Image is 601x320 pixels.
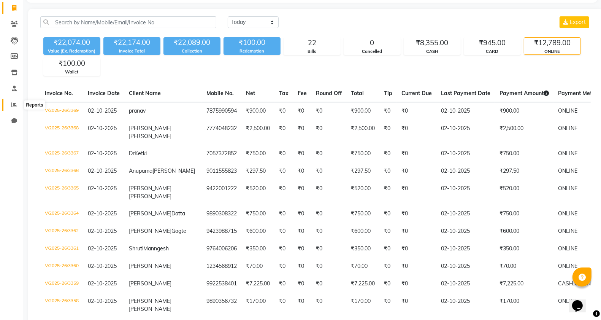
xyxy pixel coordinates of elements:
td: ₹750.00 [241,205,274,223]
div: ₹8,355.00 [404,38,460,48]
td: 02-10-2025 [436,240,495,258]
td: 9764006206 [202,240,241,258]
div: Invoice Total [103,48,160,54]
td: ₹0 [311,275,346,293]
td: ₹0 [379,205,397,223]
td: ₹0 [379,240,397,258]
span: Last Payment Date [441,90,490,97]
span: Ketki [135,150,147,157]
td: 7875990594 [202,102,241,120]
span: 02-10-2025 [88,150,117,157]
div: Value (Ex. Redemption) [43,48,100,54]
button: Export [560,16,589,28]
td: 02-10-2025 [436,293,495,318]
td: ₹0 [274,293,293,318]
td: ₹0 [274,240,293,258]
td: ₹0 [274,205,293,223]
td: ₹0 [379,223,397,240]
span: [PERSON_NAME] [152,167,195,174]
td: V/2025-26/3358 [40,293,83,318]
td: ₹0 [293,223,311,240]
div: ONLINE [524,48,580,55]
span: [PERSON_NAME] [129,133,171,140]
div: CARD [464,48,520,55]
td: V/2025-26/3359 [40,275,83,293]
div: ₹22,089.00 [163,37,220,48]
td: 02-10-2025 [436,162,495,180]
td: 1234568912 [202,258,241,275]
span: Export [570,19,586,25]
td: 7774048232 [202,120,241,145]
div: Reports [24,100,45,110]
td: ₹0 [293,102,311,120]
td: ₹0 [397,275,436,293]
td: 02-10-2025 [436,258,495,275]
span: Tax [279,90,289,97]
td: 02-10-2025 [436,120,495,145]
td: ₹7,225.00 [495,275,553,293]
div: 22 [284,38,340,48]
td: ₹297.50 [241,162,274,180]
span: Gogte [171,228,186,234]
td: V/2025-26/3367 [40,145,83,162]
span: [PERSON_NAME] [129,185,171,192]
input: Search by Name/Mobile/Email/Invoice No [40,16,216,28]
td: ₹520.00 [346,180,379,205]
div: Bills [284,48,340,55]
span: ONLINE [574,280,594,287]
td: ₹70.00 [495,258,553,275]
td: 02-10-2025 [436,145,495,162]
span: Current Due [401,90,432,97]
span: [PERSON_NAME] [129,298,171,304]
td: ₹0 [311,293,346,318]
td: 7057372852 [202,145,241,162]
td: 9890356732 [202,293,241,318]
td: 02-10-2025 [436,205,495,223]
td: ₹0 [293,205,311,223]
td: V/2025-26/3369 [40,102,83,120]
td: ₹0 [311,102,346,120]
td: ₹0 [397,120,436,145]
td: 02-10-2025 [436,223,495,240]
td: ₹0 [274,120,293,145]
td: ₹520.00 [241,180,274,205]
td: ₹0 [274,258,293,275]
span: [PERSON_NAME] [129,228,171,234]
span: 02-10-2025 [88,245,117,252]
td: ₹750.00 [495,205,553,223]
td: ₹0 [274,275,293,293]
td: ₹0 [274,102,293,120]
span: 02-10-2025 [88,298,117,304]
span: [PERSON_NAME] [129,280,171,287]
td: ₹70.00 [241,258,274,275]
td: ₹900.00 [346,102,379,120]
span: ONLINE [558,125,577,132]
div: Collection [163,48,220,54]
td: ₹0 [293,240,311,258]
td: ₹170.00 [241,293,274,318]
span: Datta [171,210,185,217]
td: ₹7,225.00 [346,275,379,293]
span: Invoice Date [88,90,120,97]
td: ₹600.00 [346,223,379,240]
td: ₹0 [397,102,436,120]
span: 02-10-2025 [88,263,117,269]
div: ₹22,174.00 [103,37,160,48]
span: Tip [384,90,392,97]
span: ONLINE [558,228,577,234]
span: ONLINE [558,150,577,157]
td: ₹0 [397,180,436,205]
td: ₹600.00 [495,223,553,240]
td: ₹0 [274,145,293,162]
td: ₹520.00 [495,180,553,205]
td: ₹0 [293,293,311,318]
span: ONLINE [558,167,577,174]
td: ₹0 [397,240,436,258]
td: ₹0 [397,293,436,318]
td: V/2025-26/3361 [40,240,83,258]
td: ₹0 [379,293,397,318]
td: ₹0 [379,275,397,293]
td: ₹0 [293,180,311,205]
span: pranav [129,107,146,114]
td: ₹0 [397,205,436,223]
